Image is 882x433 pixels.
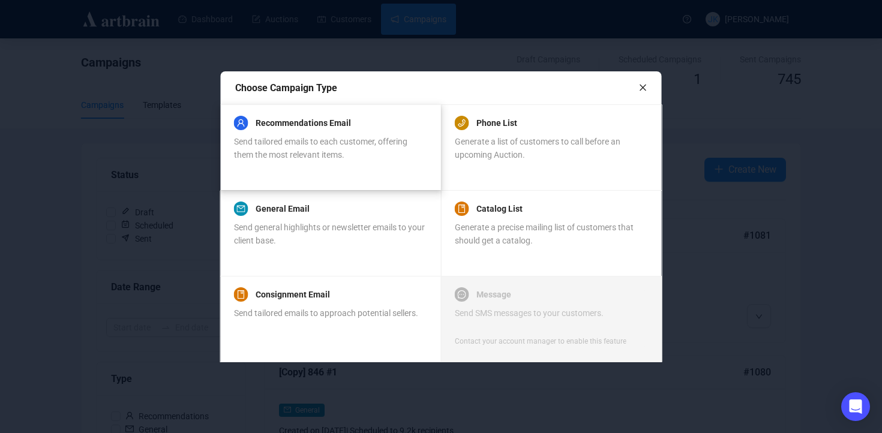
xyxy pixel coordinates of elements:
span: phone [458,119,466,127]
span: Send tailored emails to each customer, offering them the most relevant items. [234,137,407,160]
span: book [237,290,245,299]
span: message [458,290,466,299]
a: Phone List [476,116,517,130]
span: book [458,205,466,213]
span: mail [237,205,245,213]
span: Send tailored emails to approach potential sellers. [234,308,418,318]
a: Message [476,287,511,302]
a: Recommendations Email [256,116,351,130]
span: user [237,119,245,127]
div: Open Intercom Messenger [841,392,870,421]
span: Generate a precise mailing list of customers that should get a catalog. [455,222,634,245]
a: Catalog List [476,202,523,216]
span: Send SMS messages to your customers. [455,308,604,318]
a: General Email [256,202,310,216]
a: Consignment Email [256,287,330,302]
span: close [639,83,647,92]
span: Generate a list of customers to call before an upcoming Auction. [455,137,620,160]
div: Contact your account manager to enable this feature [455,335,626,347]
span: Send general highlights or newsletter emails to your client base. [234,222,425,245]
div: Choose Campaign Type [235,80,639,95]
